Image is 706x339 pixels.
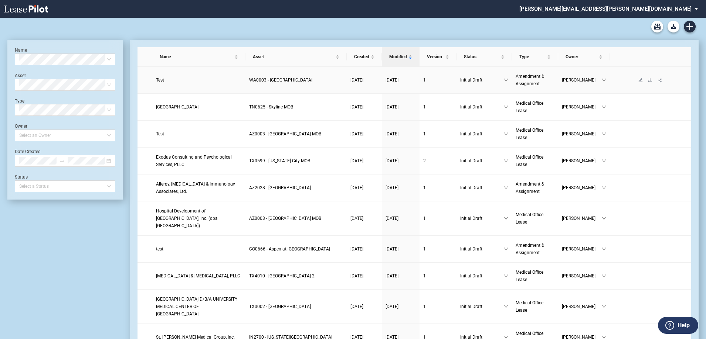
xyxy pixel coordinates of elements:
[156,77,164,83] span: Test
[566,53,597,60] span: Owner
[516,101,543,113] span: Medical Office Lease
[456,47,512,67] th: Status
[638,78,643,82] span: edit
[350,131,363,136] span: [DATE]
[602,186,606,190] span: down
[516,211,554,226] a: Medical Office Lease
[516,100,554,114] a: Medical Office Lease
[516,269,554,283] a: Medical Office Lease
[516,212,543,225] span: Medical Office Lease
[423,216,426,221] span: 1
[15,149,41,154] label: Date Created
[160,53,233,60] span: Name
[516,180,554,195] a: Amendment & Assignment
[460,76,504,84] span: Initial Draft
[386,245,416,253] a: [DATE]
[504,105,508,109] span: down
[423,246,426,252] span: 1
[562,272,602,280] span: [PERSON_NAME]
[460,184,504,191] span: Initial Draft
[350,185,363,190] span: [DATE]
[562,103,602,111] span: [PERSON_NAME]
[460,303,504,310] span: Initial Draft
[504,247,508,251] span: down
[423,77,426,83] span: 1
[602,132,606,136] span: down
[249,272,343,280] a: TX4010 - [GEOGRAPHIC_DATA] 2
[350,103,378,111] a: [DATE]
[386,130,416,138] a: [DATE]
[386,104,398,110] span: [DATE]
[504,132,508,136] span: down
[516,127,554,141] a: Medical Office Lease
[350,245,378,253] a: [DATE]
[60,158,65,163] span: swap-right
[423,104,426,110] span: 1
[249,216,321,221] span: AZ0003 - Palm Valley MOB
[602,159,606,163] span: down
[504,304,508,309] span: down
[15,73,26,78] label: Asset
[249,103,343,111] a: TN0625 - Skyline MOB
[602,247,606,251] span: down
[602,105,606,109] span: down
[386,216,398,221] span: [DATE]
[249,273,315,279] span: TX4010 - Southwest Plaza 2
[350,272,378,280] a: [DATE]
[665,21,682,32] md-menu: Download Blank Form List
[504,274,508,278] span: down
[249,246,330,252] span: CO0666 - Aspen at Sky Ridge
[249,157,343,165] a: TX0599 - [US_STATE] City MOB
[249,215,343,222] a: AZ0003 - [GEOGRAPHIC_DATA] MOB
[504,216,508,221] span: down
[386,273,398,279] span: [DATE]
[156,246,163,252] span: test
[350,104,363,110] span: [DATE]
[423,157,453,165] a: 2
[460,272,504,280] span: Initial Draft
[651,21,663,32] a: Archive
[562,184,602,191] span: [PERSON_NAME]
[249,131,321,136] span: AZ0003 - Palm Valley MOB
[423,272,453,280] a: 1
[386,272,416,280] a: [DATE]
[684,21,696,32] a: Create new document
[423,130,453,138] a: 1
[460,130,504,138] span: Initial Draft
[15,174,28,180] label: Status
[350,273,363,279] span: [DATE]
[423,245,453,253] a: 1
[350,303,378,310] a: [DATE]
[386,103,416,111] a: [DATE]
[382,47,420,67] th: Modified
[423,215,453,222] a: 1
[427,53,444,60] span: Version
[423,303,453,310] a: 1
[249,185,311,190] span: AZ2028 - Medical Plaza IV
[156,104,198,110] span: Belmont University
[423,185,426,190] span: 1
[420,47,456,67] th: Version
[519,53,546,60] span: Type
[516,181,544,194] span: Amendment & Assignment
[460,157,504,165] span: Initial Draft
[156,273,240,279] span: Complete Allergy & Asthma, PLLC
[249,158,310,163] span: TX0599 - Texas City MOB
[668,21,679,32] button: Download Blank Form
[249,245,343,253] a: CO0666 - Aspen at [GEOGRAPHIC_DATA]
[602,274,606,278] span: down
[386,76,416,84] a: [DATE]
[156,131,164,136] span: Test
[249,76,343,84] a: WA0003 - [GEOGRAPHIC_DATA]
[156,155,232,167] span: Exodus Consulting and Psychological Services, PLLC
[423,76,453,84] a: 1
[156,76,242,84] a: Test
[562,303,602,310] span: [PERSON_NAME]
[350,216,363,221] span: [DATE]
[15,124,27,129] label: Owner
[156,130,242,138] a: Test
[504,159,508,163] span: down
[15,98,24,104] label: Type
[156,207,242,229] a: Hospital Development of [GEOGRAPHIC_DATA], Inc. (dba [GEOGRAPHIC_DATA])
[504,78,508,82] span: down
